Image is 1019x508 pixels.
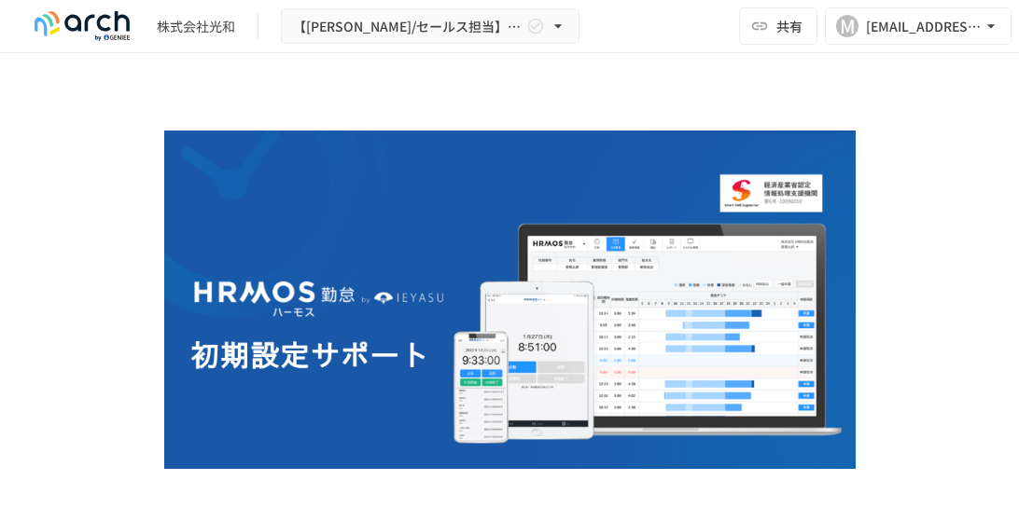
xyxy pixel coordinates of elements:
[164,130,856,469] img: GdztLVQAPnGLORo409ZpmnRQckwtTrMz8aHIKJZF2AQ
[293,15,523,38] span: 【[PERSON_NAME]/セールス担当】株式会社[PERSON_NAME]_初期設定サポート
[836,15,858,37] div: M
[825,7,1012,45] button: M[EMAIL_ADDRESS][DOMAIN_NAME]
[739,7,817,45] button: 共有
[866,15,982,38] div: [EMAIL_ADDRESS][DOMAIN_NAME]
[776,16,803,36] span: 共有
[157,17,235,36] div: 株式会社光和
[281,8,579,45] button: 【[PERSON_NAME]/セールス担当】株式会社[PERSON_NAME]_初期設定サポート
[22,11,142,41] img: logo-default@2x-9cf2c760.svg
